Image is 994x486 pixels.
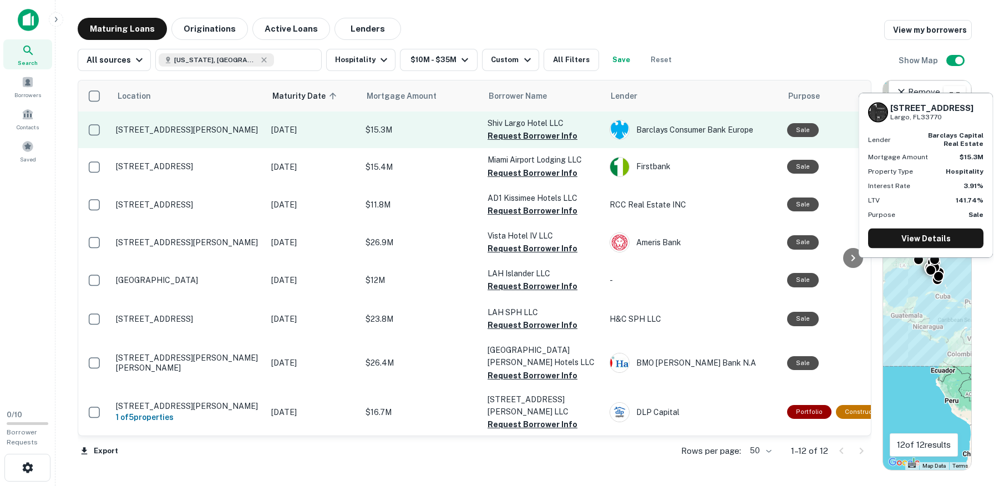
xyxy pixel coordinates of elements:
button: Originations [171,18,248,40]
div: This loan purpose was for construction [836,405,893,419]
div: This is a portfolio loan with 5 properties [787,405,831,419]
p: Rows per page: [681,444,741,458]
button: Map Data [922,462,946,470]
p: Shiv Largo Hotel LLC [488,117,599,129]
div: 50 [745,443,773,459]
button: Export [78,443,121,459]
button: Request Borrower Info [488,418,577,431]
span: [US_STATE], [GEOGRAPHIC_DATA] [174,55,257,65]
h6: 1 of 5 properties [116,411,260,423]
p: Purpose [868,210,895,220]
div: Custom [491,53,534,67]
span: Borrowers [14,90,41,99]
p: Property Type [868,166,913,176]
p: [GEOGRAPHIC_DATA] [116,275,260,285]
img: picture [610,158,629,176]
p: Interest Rate [868,181,910,191]
button: Toggle fullscreen view [944,86,966,108]
button: Lenders [334,18,401,40]
div: All sources [87,53,146,67]
div: Chat Widget [939,397,994,450]
div: Sale [787,235,819,249]
h6: Show Map [899,54,940,67]
button: Request Borrower Info [488,242,577,255]
span: Search [18,58,38,67]
button: Reset [643,49,679,71]
p: [STREET_ADDRESS] [116,200,260,210]
p: 12 of 12 results [897,438,951,452]
p: Mortgage Amount [868,152,928,162]
p: $15.3M [366,124,476,136]
img: capitalize-icon.png [18,9,39,31]
p: [GEOGRAPHIC_DATA][PERSON_NAME] Hotels LLC [488,344,599,368]
th: Borrower Name [482,80,604,112]
p: 1–12 of 12 [791,444,828,458]
div: 0 0 [883,80,971,470]
h6: [STREET_ADDRESS] [890,103,973,113]
button: Custom [482,49,539,71]
a: Search [3,39,52,69]
p: Largo, FL33770 [890,112,973,122]
img: Google [886,455,922,470]
span: 0 / 10 [7,411,22,419]
div: Sale [787,160,819,174]
div: Sale [787,123,819,137]
p: LAH Islander LLC [488,267,599,280]
img: picture [610,353,629,372]
button: Request Borrower Info [488,166,577,180]
button: Request Borrower Info [488,280,577,293]
a: View Details [868,229,983,249]
p: [DATE] [271,124,354,136]
div: Barclays Consumer Bank Europe [610,120,776,140]
p: Vista Hotel IV LLC [488,230,599,242]
button: All Filters [544,49,599,71]
span: Borrower Requests [7,428,38,446]
div: Firstbank [610,157,776,177]
th: Lender [604,80,782,112]
p: [DATE] [271,406,354,418]
button: Active Loans [252,18,330,40]
span: Contacts [17,123,39,131]
span: Maturity Date [272,89,340,103]
p: Miami Airport Lodging LLC [488,154,599,166]
span: Borrower Name [489,89,547,103]
p: [STREET_ADDRESS][PERSON_NAME] [116,237,260,247]
p: [DATE] [271,274,354,286]
button: Request Borrower Info [488,204,577,217]
a: View my borrowers [884,20,972,40]
button: All sources [78,49,151,71]
button: Request Borrower Info [488,318,577,332]
div: DLP Capital [610,402,776,422]
strong: 141.74% [956,196,983,204]
th: Mortgage Amount [360,80,482,112]
span: Lender [611,89,637,103]
p: $12M [366,274,476,286]
p: $15.4M [366,161,476,173]
p: Remove Boundary [896,85,964,112]
img: picture [610,403,629,422]
p: $11.8M [366,199,476,211]
p: [STREET_ADDRESS][PERSON_NAME] [116,401,260,411]
a: Contacts [3,104,52,134]
a: Saved [3,136,52,166]
p: [DATE] [271,236,354,249]
p: LTV [868,195,880,205]
button: Hospitality [326,49,395,71]
button: $10M - $35M [400,49,478,71]
th: Maturity Date [266,80,360,112]
p: [STREET_ADDRESS][PERSON_NAME] [116,125,260,135]
p: RCC Real Estate INC [610,199,776,211]
th: Purpose [782,80,899,112]
div: Borrowers [3,72,52,102]
strong: Sale [968,211,983,219]
div: Sale [787,198,819,211]
button: Request Borrower Info [488,129,577,143]
div: Sale [787,312,819,326]
p: AD1 Kissimee Hotels LLC [488,192,599,204]
p: [DATE] [271,199,354,211]
strong: $15.3M [960,153,983,161]
div: Sale [787,356,819,370]
p: [DATE] [271,161,354,173]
